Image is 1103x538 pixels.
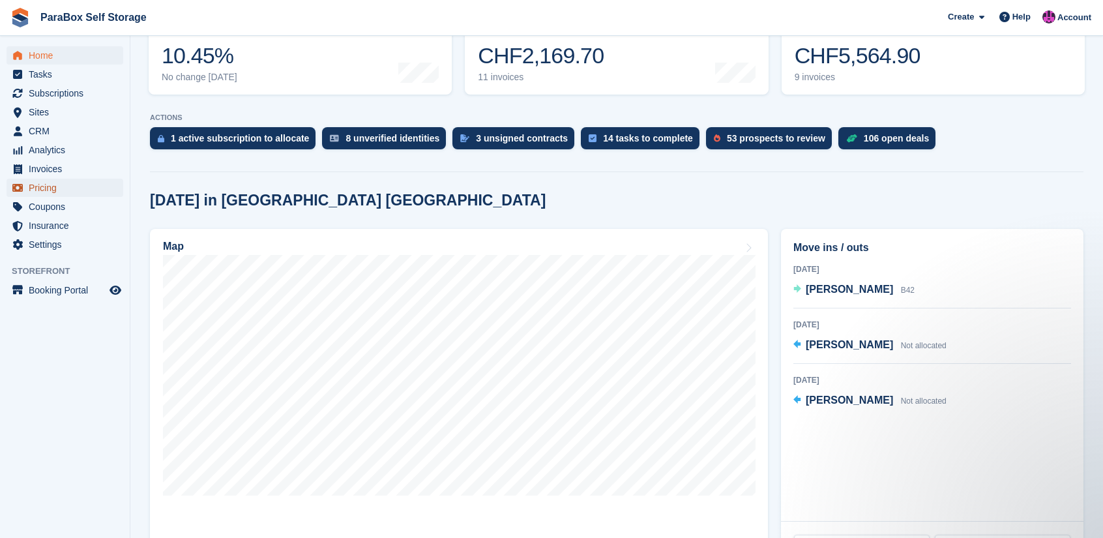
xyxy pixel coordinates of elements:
span: [PERSON_NAME] [806,395,893,406]
a: menu [7,217,123,235]
a: [PERSON_NAME] Not allocated [793,393,947,410]
img: stora-icon-8386f47178a22dfd0bd8f6a31ec36ba5ce8667c1dd55bd0f319d3a0aa187defe.svg [10,8,30,27]
div: CHF5,564.90 [795,42,920,69]
span: Tasks [29,65,107,83]
h2: Map [163,241,184,252]
h2: [DATE] in [GEOGRAPHIC_DATA] [GEOGRAPHIC_DATA] [150,192,546,209]
a: Month-to-date sales CHF2,169.70 11 invoices [465,12,768,95]
div: CHF2,169.70 [478,42,604,69]
span: Pricing [29,179,107,197]
img: verify_identity-adf6edd0f0f0b5bbfe63781bf79b02c33cf7c696d77639b501bdc392416b5a36.svg [330,134,339,142]
div: [DATE] [793,319,1071,331]
span: Subscriptions [29,84,107,102]
a: menu [7,179,123,197]
a: menu [7,281,123,299]
p: ACTIONS [150,113,1083,122]
span: Account [1057,11,1091,24]
a: menu [7,160,123,178]
a: menu [7,65,123,83]
div: [DATE] [793,374,1071,386]
a: menu [7,198,123,216]
span: Sites [29,103,107,121]
img: Paul Wolfson [1042,10,1055,23]
a: menu [7,84,123,102]
div: No change [DATE] [162,72,237,83]
a: menu [7,141,123,159]
a: menu [7,122,123,140]
a: [PERSON_NAME] Not allocated [793,337,947,354]
a: 3 unsigned contracts [452,127,581,156]
img: contract_signature_icon-13c848040528278c33f63329250d36e43548de30e8caae1d1a13099fd9432cc5.svg [460,134,469,142]
div: 1 active subscription to allocate [171,133,309,143]
span: Home [29,46,107,65]
a: Awaiting payment CHF5,564.90 9 invoices [782,12,1085,95]
span: B42 [901,286,915,295]
div: [DATE] [793,263,1071,275]
a: menu [7,46,123,65]
a: Preview store [108,282,123,298]
a: 14 tasks to complete [581,127,706,156]
span: Not allocated [901,341,947,350]
div: 10.45% [162,42,237,69]
div: 8 unverified identities [346,133,439,143]
div: 3 unsigned contracts [476,133,568,143]
span: Booking Portal [29,281,107,299]
span: Not allocated [901,396,947,406]
span: Invoices [29,160,107,178]
a: 1 active subscription to allocate [150,127,322,156]
span: Coupons [29,198,107,216]
div: 14 tasks to complete [603,133,693,143]
a: menu [7,103,123,121]
a: [PERSON_NAME] B42 [793,282,915,299]
div: 106 open deals [864,133,929,143]
div: 53 prospects to review [727,133,825,143]
h2: Move ins / outs [793,240,1071,256]
div: 9 invoices [795,72,920,83]
img: prospect-51fa495bee0391a8d652442698ab0144808aea92771e9ea1ae160a38d050c398.svg [714,134,720,142]
a: 53 prospects to review [706,127,838,156]
span: Storefront [12,265,130,278]
span: CRM [29,122,107,140]
span: [PERSON_NAME] [806,339,893,350]
img: active_subscription_to_allocate_icon-d502201f5373d7db506a760aba3b589e785aa758c864c3986d89f69b8ff3... [158,134,164,143]
div: 11 invoices [478,72,604,83]
span: Insurance [29,217,107,235]
a: 8 unverified identities [322,127,452,156]
span: [PERSON_NAME] [806,284,893,295]
a: 106 open deals [838,127,942,156]
a: Occupancy 10.45% No change [DATE] [149,12,452,95]
img: deal-1b604bf984904fb50ccaf53a9ad4b4a5d6e5aea283cecdc64d6e3604feb123c2.svg [846,134,857,143]
span: Create [948,10,974,23]
a: ParaBox Self Storage [35,7,152,28]
span: Help [1012,10,1031,23]
a: menu [7,235,123,254]
img: task-75834270c22a3079a89374b754ae025e5fb1db73e45f91037f5363f120a921f8.svg [589,134,596,142]
span: Analytics [29,141,107,159]
span: Settings [29,235,107,254]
